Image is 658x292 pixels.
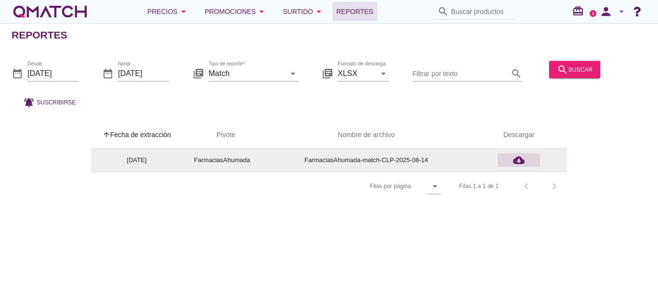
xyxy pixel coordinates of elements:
div: Precios [147,6,189,17]
text: 2 [592,11,594,15]
th: Nombre de archivo: Not sorted. [262,122,471,149]
a: white-qmatch-logo [12,2,89,21]
i: arrow_drop_down [287,67,299,79]
td: FarmaciasAhumada-match-CLP-2025-08-14 [262,149,471,172]
i: arrow_drop_down [178,6,189,17]
div: Filas por página [274,172,441,200]
i: library_books [193,67,204,79]
i: search [511,67,522,79]
i: date_range [102,67,114,79]
i: redeem [572,5,588,17]
a: Reportes [332,2,377,21]
button: buscar [549,61,600,78]
input: Tipo de reporte* [209,65,285,81]
div: buscar [557,63,592,75]
button: Promociones [197,2,276,21]
div: Filas 1 a 1 de 1 [459,182,499,190]
input: Buscar productos [451,4,510,19]
input: hasta [118,65,170,81]
span: Reportes [336,6,373,17]
i: arrow_upward [103,131,110,139]
i: person [596,5,616,18]
a: 2 [590,10,596,17]
td: [DATE] [91,149,183,172]
i: arrow_drop_down [378,67,389,79]
th: Pivote: Not sorted. Activate to sort ascending. [183,122,262,149]
i: notifications_active [23,96,37,108]
i: search [557,63,568,75]
div: Promociones [205,6,268,17]
button: Suscribirse [15,93,83,111]
i: arrow_drop_down [256,6,267,17]
h2: Reportes [12,27,67,43]
i: search [437,6,449,17]
input: Formato de descarga [338,65,376,81]
i: date_range [12,67,23,79]
i: arrow_drop_down [429,180,441,192]
button: Surtido [275,2,332,21]
td: FarmaciasAhumada [183,149,262,172]
i: arrow_drop_down [313,6,325,17]
input: Filtrar por texto [412,65,509,81]
span: Suscribirse [37,98,76,106]
i: cloud_download [513,154,525,166]
div: Surtido [283,6,325,17]
th: Fecha de extracción: Sorted ascending. Activate to sort descending. [91,122,183,149]
input: Desde [27,65,79,81]
i: arrow_drop_down [616,6,627,17]
th: Descargar: Not sorted. [471,122,567,149]
i: library_books [322,67,333,79]
button: Precios [140,2,197,21]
